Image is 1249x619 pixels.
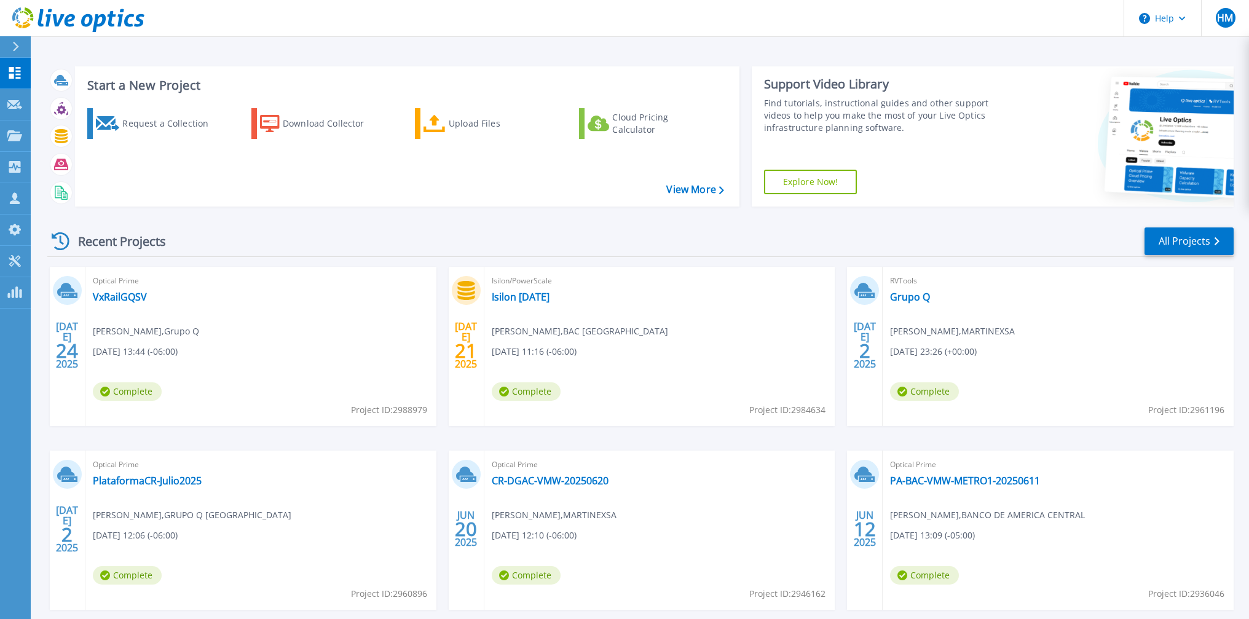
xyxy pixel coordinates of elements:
a: Cloud Pricing Calculator [579,108,716,139]
span: Complete [492,566,561,585]
span: Project ID: 2961196 [1148,403,1224,417]
div: [DATE] 2025 [454,323,478,368]
div: Upload Files [449,111,547,136]
span: [DATE] 12:06 (-06:00) [93,529,178,542]
span: 2 [61,529,73,540]
a: Upload Files [415,108,552,139]
div: Recent Projects [47,226,183,256]
div: JUN 2025 [853,507,877,551]
div: [DATE] 2025 [55,323,79,368]
span: 21 [455,345,477,356]
div: [DATE] 2025 [55,507,79,551]
span: [DATE] 13:44 (-06:00) [93,345,178,358]
span: 12 [854,524,876,534]
span: Optical Prime [93,274,429,288]
span: Isilon/PowerScale [492,274,828,288]
a: CR-DGAC-VMW-20250620 [492,475,609,487]
div: Cloud Pricing Calculator [612,111,711,136]
span: Optical Prime [93,458,429,471]
span: HM [1217,13,1233,23]
span: [DATE] 13:09 (-05:00) [890,529,975,542]
span: [PERSON_NAME] , BANCO DE AMERICA CENTRAL [890,508,1085,522]
div: Request a Collection [122,111,221,136]
span: 2 [859,345,870,356]
span: Complete [93,382,162,401]
span: Complete [93,566,162,585]
span: Optical Prime [492,458,828,471]
a: Isilon [DATE] [492,291,550,303]
span: [PERSON_NAME] , MARTINEXSA [492,508,617,522]
span: [PERSON_NAME] , BAC [GEOGRAPHIC_DATA] [492,325,668,338]
span: Project ID: 2960896 [351,587,427,601]
span: RVTools [890,274,1226,288]
h3: Start a New Project [87,79,723,92]
span: Project ID: 2984634 [749,403,825,417]
span: 24 [56,345,78,356]
a: Download Collector [251,108,388,139]
div: JUN 2025 [454,507,478,551]
span: Project ID: 2936046 [1148,587,1224,601]
a: Explore Now! [764,170,857,194]
a: Request a Collection [87,108,224,139]
span: [PERSON_NAME] , MARTINEXSA [890,325,1015,338]
a: PlataformaCR-Julio2025 [93,475,202,487]
span: [DATE] 12:10 (-06:00) [492,529,577,542]
span: [PERSON_NAME] , GRUPO Q [GEOGRAPHIC_DATA] [93,508,291,522]
div: Find tutorials, instructional guides and other support videos to help you make the most of your L... [764,97,1011,134]
a: All Projects [1145,227,1234,255]
div: Download Collector [283,111,381,136]
div: Support Video Library [764,76,1011,92]
span: [DATE] 11:16 (-06:00) [492,345,577,358]
span: [PERSON_NAME] , Grupo Q [93,325,199,338]
span: Optical Prime [890,458,1226,471]
a: Grupo Q [890,291,930,303]
a: View More [666,184,723,195]
span: Project ID: 2946162 [749,587,825,601]
span: Complete [890,566,959,585]
span: [DATE] 23:26 (+00:00) [890,345,977,358]
div: [DATE] 2025 [853,323,877,368]
span: Project ID: 2988979 [351,403,427,417]
span: Complete [492,382,561,401]
span: 20 [455,524,477,534]
a: PA-BAC-VMW-METRO1-20250611 [890,475,1040,487]
span: Complete [890,382,959,401]
a: VxRailGQSV [93,291,147,303]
